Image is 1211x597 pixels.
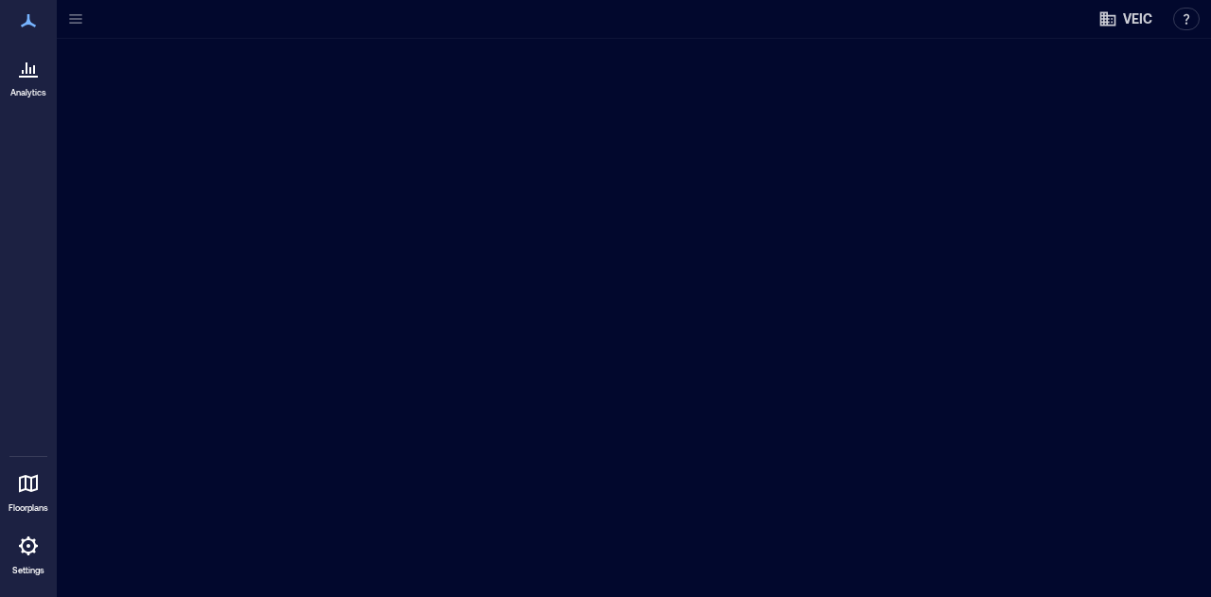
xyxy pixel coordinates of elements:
a: Analytics [5,45,52,104]
p: Settings [12,565,44,576]
a: Settings [6,523,51,582]
button: VEIC [1093,4,1158,34]
a: Floorplans [3,461,54,519]
p: Analytics [10,87,46,98]
span: VEIC [1123,9,1152,28]
p: Floorplans [9,502,48,514]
